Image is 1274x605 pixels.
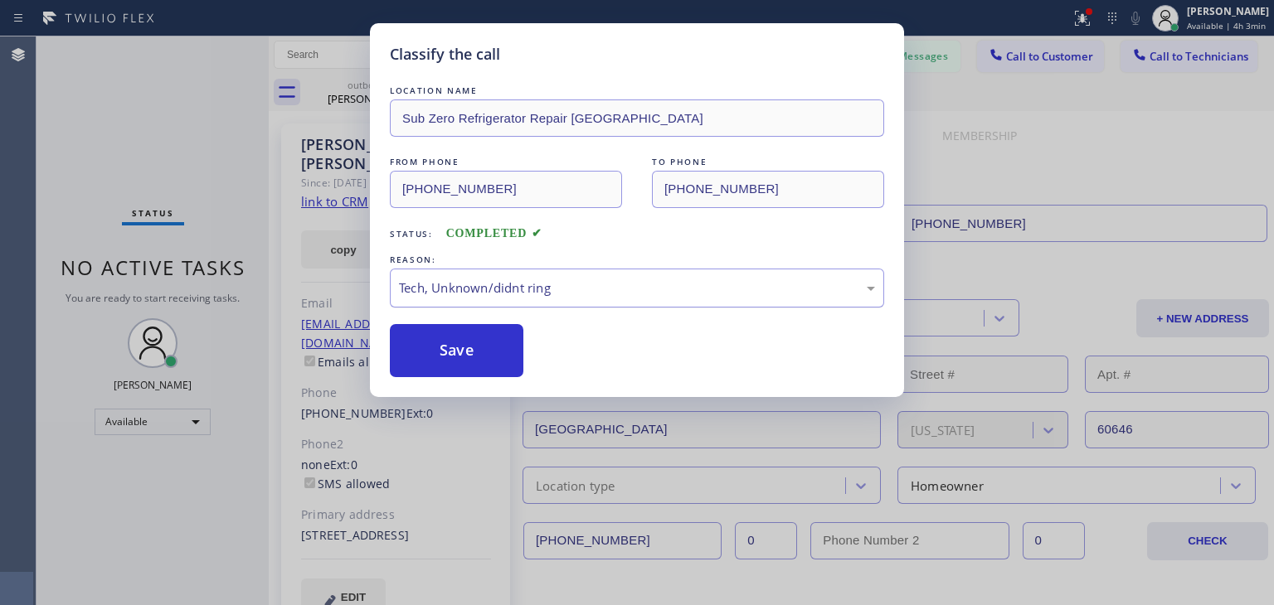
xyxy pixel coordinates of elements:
[399,278,875,298] div: Tech, Unknown/didnt ring
[652,153,884,171] div: TO PHONE
[446,227,542,240] span: COMPLETED
[390,228,433,240] span: Status:
[390,171,622,208] input: From phone
[652,171,884,208] input: To phone
[390,153,622,171] div: FROM PHONE
[390,251,884,269] div: REASON:
[390,324,523,377] button: Save
[390,82,884,99] div: LOCATION NAME
[390,43,500,65] h5: Classify the call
